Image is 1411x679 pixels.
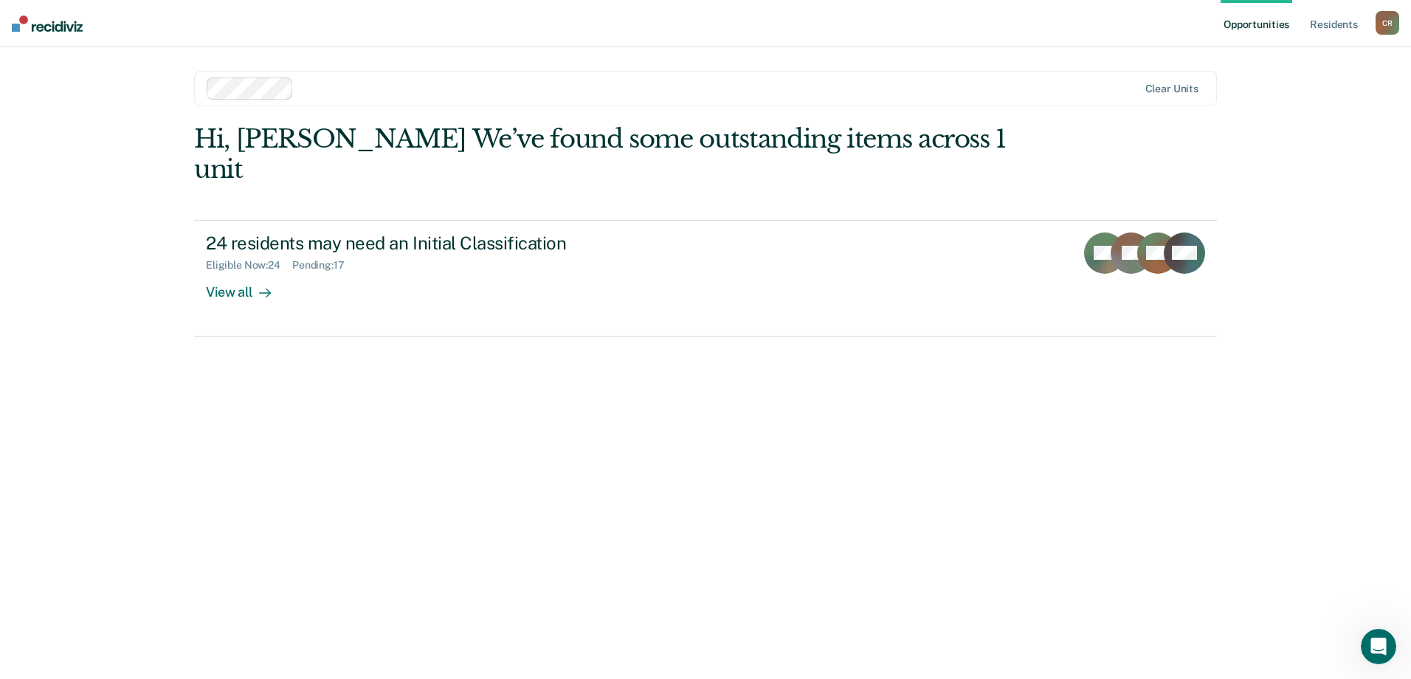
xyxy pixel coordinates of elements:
[194,124,1012,185] div: Hi, [PERSON_NAME] We’ve found some outstanding items across 1 unit
[206,272,289,300] div: View all
[194,220,1217,337] a: 24 residents may need an Initial ClassificationEligible Now:24Pending:17View all
[292,259,356,272] div: Pending : 17
[12,15,83,32] img: Recidiviz
[1376,11,1399,35] div: C R
[206,259,292,272] div: Eligible Now : 24
[1361,629,1396,664] iframe: Intercom live chat
[206,232,724,254] div: 24 residents may need an Initial Classification
[1376,11,1399,35] button: CR
[1145,83,1199,95] div: Clear units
